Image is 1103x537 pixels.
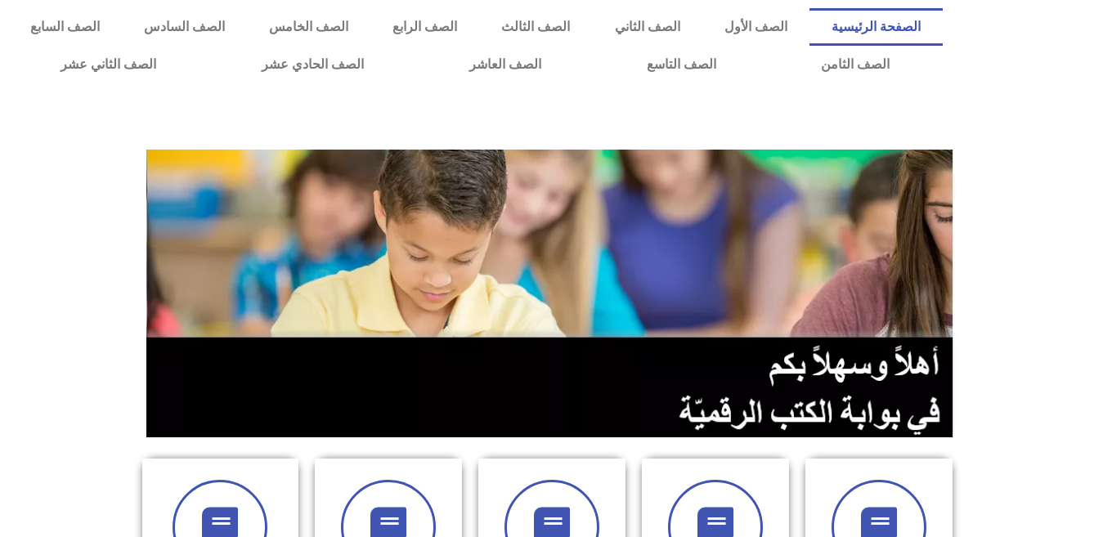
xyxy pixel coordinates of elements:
[593,8,702,46] a: الصف الثاني
[769,46,943,83] a: الصف الثامن
[209,46,417,83] a: الصف الحادي عشر
[417,46,594,83] a: الصف العاشر
[594,46,769,83] a: الصف التاسع
[8,8,122,46] a: الصف السابع
[702,8,809,46] a: الصف الأول
[370,8,479,46] a: الصف الرابع
[809,8,943,46] a: الصفحة الرئيسية
[8,46,209,83] a: الصف الثاني عشر
[479,8,592,46] a: الصف الثالث
[247,8,370,46] a: الصف الخامس
[122,8,247,46] a: الصف السادس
